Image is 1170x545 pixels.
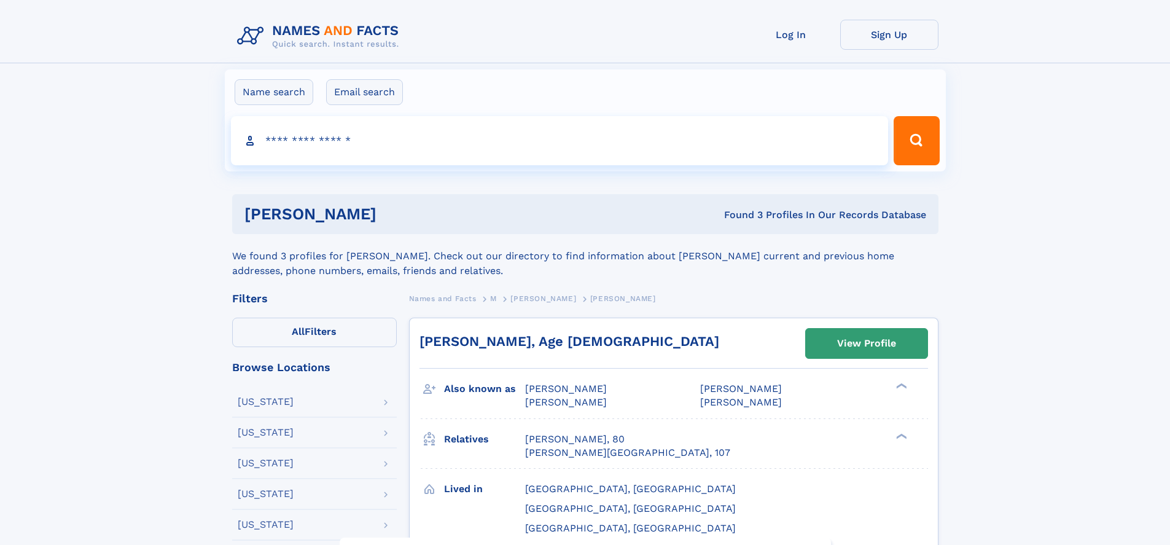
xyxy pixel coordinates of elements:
[238,520,294,530] div: [US_STATE]
[700,383,782,394] span: [PERSON_NAME]
[525,503,736,514] span: [GEOGRAPHIC_DATA], [GEOGRAPHIC_DATA]
[444,479,525,500] h3: Lived in
[806,329,927,358] a: View Profile
[235,79,313,105] label: Name search
[490,294,497,303] span: M
[525,396,607,408] span: [PERSON_NAME]
[238,458,294,468] div: [US_STATE]
[419,334,719,349] a: [PERSON_NAME], Age [DEMOGRAPHIC_DATA]
[292,326,305,337] span: All
[742,20,840,50] a: Log In
[893,432,908,440] div: ❯
[525,446,730,460] a: [PERSON_NAME][GEOGRAPHIC_DATA], 107
[840,20,938,50] a: Sign Up
[444,429,525,450] h3: Relatives
[326,79,403,105] label: Email search
[490,291,497,306] a: M
[232,362,397,373] div: Browse Locations
[510,291,576,306] a: [PERSON_NAME]
[700,396,782,408] span: [PERSON_NAME]
[444,378,525,399] h3: Also known as
[525,383,607,394] span: [PERSON_NAME]
[525,433,625,446] a: [PERSON_NAME], 80
[550,208,926,222] div: Found 3 Profiles In Our Records Database
[525,483,736,495] span: [GEOGRAPHIC_DATA], [GEOGRAPHIC_DATA]
[232,234,938,278] div: We found 3 profiles for [PERSON_NAME]. Check out our directory to find information about [PERSON_...
[525,522,736,534] span: [GEOGRAPHIC_DATA], [GEOGRAPHIC_DATA]
[231,116,889,165] input: search input
[510,294,576,303] span: [PERSON_NAME]
[837,329,896,358] div: View Profile
[893,382,908,390] div: ❯
[244,206,550,222] h1: [PERSON_NAME]
[238,428,294,437] div: [US_STATE]
[238,397,294,407] div: [US_STATE]
[409,291,477,306] a: Names and Facts
[232,293,397,304] div: Filters
[894,116,939,165] button: Search Button
[232,20,409,53] img: Logo Names and Facts
[232,318,397,347] label: Filters
[238,489,294,499] div: [US_STATE]
[590,294,656,303] span: [PERSON_NAME]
